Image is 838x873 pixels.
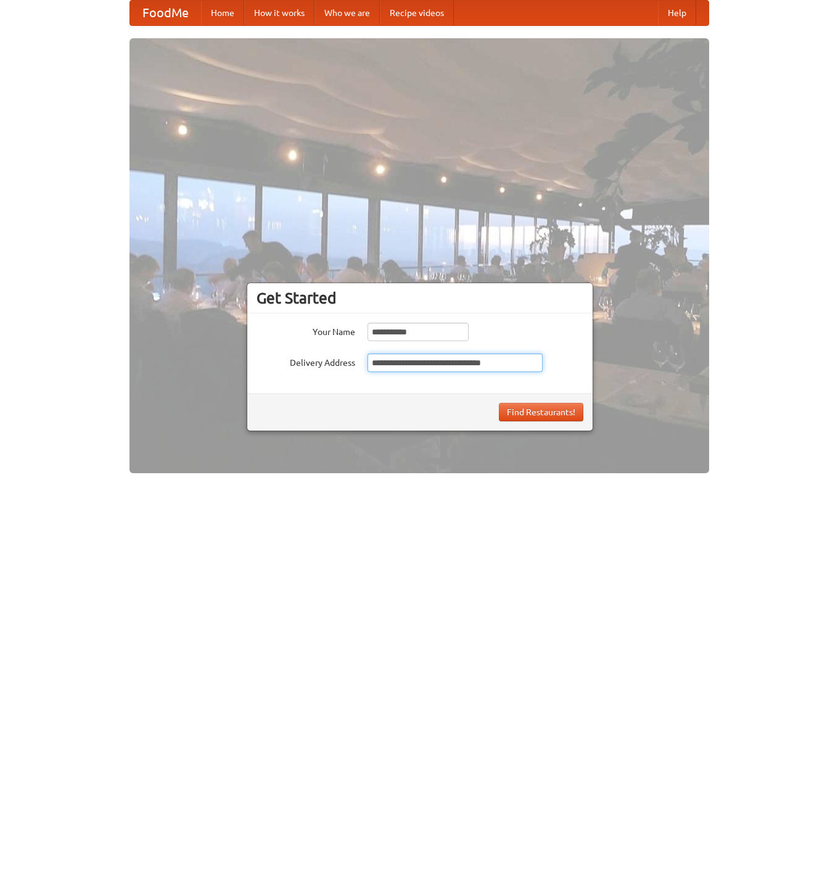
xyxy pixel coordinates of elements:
label: Delivery Address [257,354,355,369]
a: Who we are [314,1,380,25]
a: Help [658,1,696,25]
h3: Get Started [257,289,583,307]
a: Recipe videos [380,1,454,25]
button: Find Restaurants! [499,403,583,421]
a: Home [201,1,244,25]
a: How it works [244,1,314,25]
a: FoodMe [130,1,201,25]
label: Your Name [257,323,355,338]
